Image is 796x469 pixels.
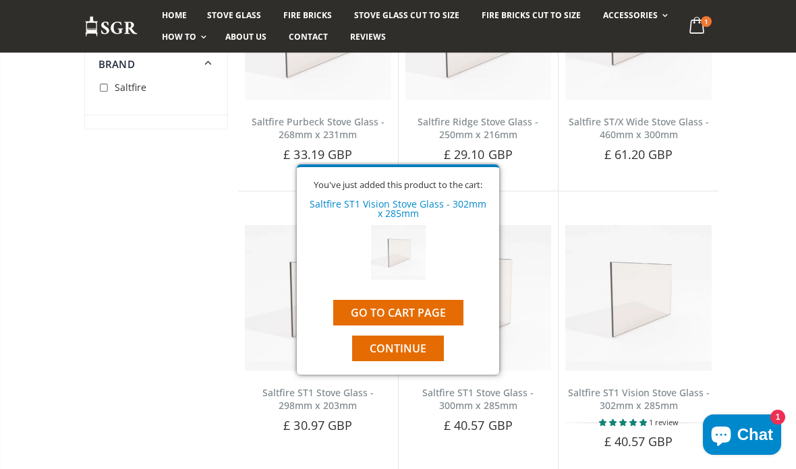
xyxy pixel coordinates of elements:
[84,15,138,38] img: Stove Glass Replacement
[422,386,534,412] a: Saltfire ST1 Stove Glass - 300mm x 285mm
[273,5,342,26] a: Fire Bricks
[162,9,187,21] span: Home
[593,5,675,26] a: Accessories
[225,31,266,42] span: About us
[98,57,135,71] span: Brand
[344,5,469,26] a: Stove Glass Cut To Size
[197,5,271,26] a: Stove Glass
[283,146,352,162] span: £ 33.19 GBP
[340,26,396,48] a: Reviews
[444,146,513,162] span: £ 29.10 GBP
[152,5,197,26] a: Home
[701,16,712,27] span: 1
[279,26,338,48] a: Contact
[310,197,486,220] a: Saltfire ST1 Vision Stove Glass - 302mm x 285mm
[444,417,513,433] span: £ 40.57 GBP
[245,225,391,371] img: Saltfire ST1 Stove Glass has rectangular shape
[354,9,459,21] span: Stove Glass Cut To Size
[352,336,444,361] button: Continue
[262,386,374,412] a: Saltfire ST1 Stove Glass - 298mm x 203mm
[283,417,352,433] span: £ 30.97 GBP
[371,225,426,280] img: Saltfire ST1 Vision Stove Glass - 302mm x 285mm
[333,300,463,325] a: Go to cart page
[699,414,785,458] inbox-online-store-chat: Shopify online store chat
[350,31,386,42] span: Reviews
[599,417,649,427] span: 5.00 stars
[482,9,581,21] span: Fire Bricks Cut To Size
[569,115,709,141] a: Saltfire ST/X Wide Stove Glass - 460mm x 300mm
[649,417,679,427] span: 1 review
[568,386,710,412] a: Saltfire ST1 Vision Stove Glass - 302mm x 285mm
[604,433,673,449] span: £ 40.57 GBP
[162,31,196,42] span: How To
[604,146,673,162] span: £ 61.20 GBP
[370,341,426,356] span: Continue
[152,26,213,48] a: How To
[603,9,658,21] span: Accessories
[565,225,712,371] img: Saltfire ST1 Vision Stove Glass has rectangular shape
[418,115,538,141] a: Saltfire Ridge Stove Glass - 250mm x 216mm
[283,9,332,21] span: Fire Bricks
[472,5,591,26] a: Fire Bricks Cut To Size
[289,31,328,42] span: Contact
[215,26,277,48] a: About us
[115,81,146,94] span: Saltfire
[307,181,489,189] div: You've just added this product to the cart:
[207,9,261,21] span: Stove Glass
[684,13,712,40] a: 1
[252,115,385,141] a: Saltfire Purbeck Stove Glass - 268mm x 231mm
